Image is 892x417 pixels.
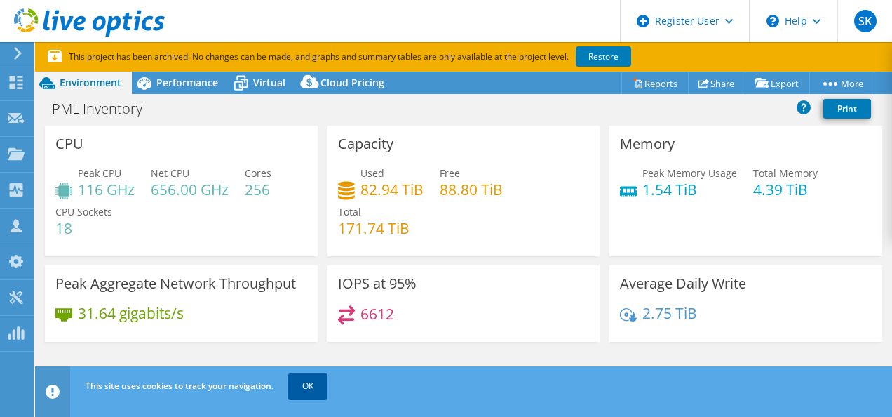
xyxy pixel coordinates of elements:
[338,276,417,291] h3: IOPS at 95%
[360,182,424,197] h4: 82.94 TiB
[156,76,218,89] span: Performance
[55,220,112,236] h4: 18
[642,166,737,180] span: Peak Memory Usage
[253,76,285,89] span: Virtual
[642,182,737,197] h4: 1.54 TiB
[360,306,394,322] h4: 6612
[55,205,112,218] span: CPU Sockets
[642,305,697,321] h4: 2.75 TiB
[440,182,503,197] h4: 88.80 TiB
[55,136,83,152] h3: CPU
[78,182,135,197] h4: 116 GHz
[151,182,229,197] h4: 656.00 GHz
[78,305,184,321] h4: 31.64 gigabits/s
[60,76,121,89] span: Environment
[823,99,871,119] a: Print
[621,72,689,94] a: Reports
[338,220,410,236] h4: 171.74 TiB
[576,46,631,67] a: Restore
[288,373,327,399] a: OK
[809,72,874,94] a: More
[320,76,384,89] span: Cloud Pricing
[620,276,746,291] h3: Average Daily Write
[688,72,745,94] a: Share
[745,72,810,94] a: Export
[86,380,273,392] span: This site uses cookies to track your navigation.
[245,166,271,180] span: Cores
[338,205,361,218] span: Total
[338,136,393,152] h3: Capacity
[360,166,384,180] span: Used
[440,166,460,180] span: Free
[78,166,121,180] span: Peak CPU
[46,101,164,117] h1: PML Inventory
[151,166,189,180] span: Net CPU
[854,10,877,32] span: SK
[766,15,779,27] svg: \n
[48,49,735,65] p: This project has been archived. No changes can be made, and graphs and summary tables are only av...
[245,182,271,197] h4: 256
[753,166,818,180] span: Total Memory
[55,276,296,291] h3: Peak Aggregate Network Throughput
[753,182,818,197] h4: 4.39 TiB
[620,136,675,152] h3: Memory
